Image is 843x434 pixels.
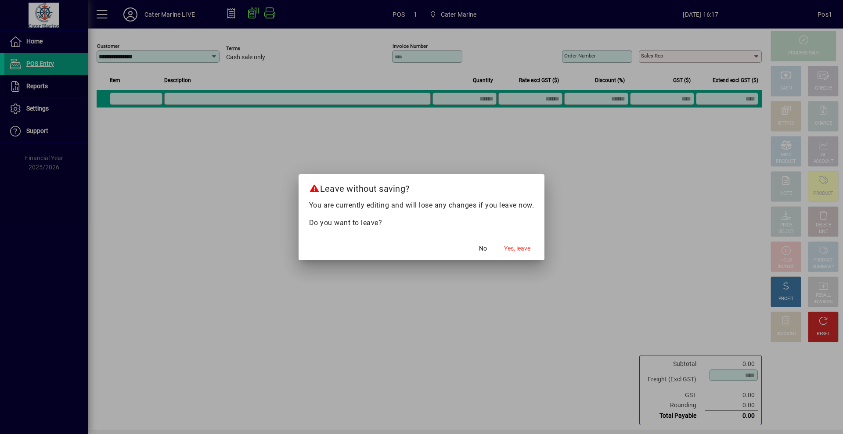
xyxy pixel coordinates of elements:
button: No [469,241,497,257]
button: Yes, leave [501,241,534,257]
span: No [479,244,487,253]
p: You are currently editing and will lose any changes if you leave now. [309,200,534,211]
span: Yes, leave [504,244,530,253]
p: Do you want to leave? [309,218,534,228]
h2: Leave without saving? [299,174,545,200]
